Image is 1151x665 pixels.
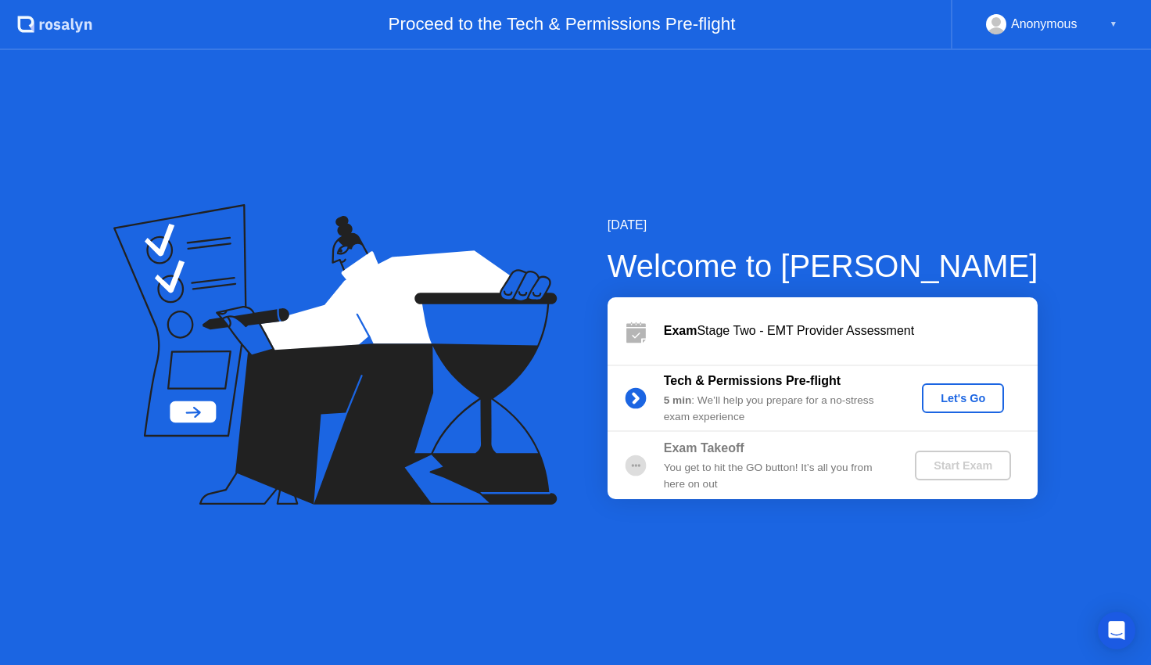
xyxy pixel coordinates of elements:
[921,459,1005,472] div: Start Exam
[664,393,889,425] div: : We’ll help you prepare for a no-stress exam experience
[1098,612,1135,649] div: Open Intercom Messenger
[928,392,998,404] div: Let's Go
[664,322,1038,340] div: Stage Two - EMT Provider Assessment
[664,460,889,492] div: You get to hit the GO button! It’s all you from here on out
[922,383,1004,413] button: Let's Go
[1110,14,1117,34] div: ▼
[915,451,1011,480] button: Start Exam
[608,216,1038,235] div: [DATE]
[664,324,697,337] b: Exam
[664,441,744,455] b: Exam Takeoff
[1011,14,1077,34] div: Anonymous
[608,243,1038,289] div: Welcome to [PERSON_NAME]
[664,374,841,387] b: Tech & Permissions Pre-flight
[664,394,692,406] b: 5 min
